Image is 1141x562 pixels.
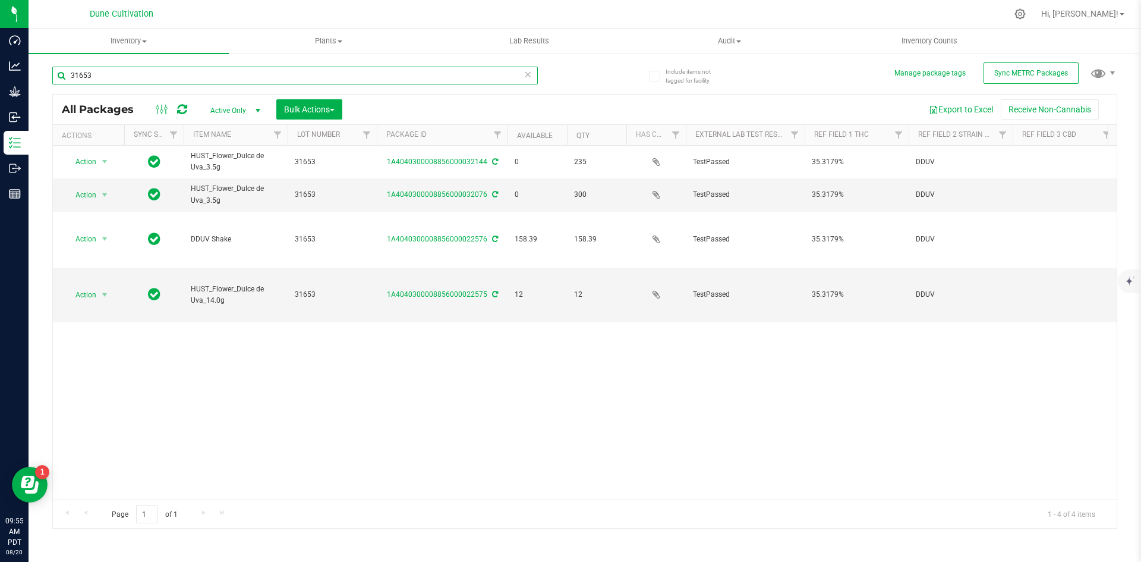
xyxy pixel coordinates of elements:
a: Lab Results [429,29,629,54]
a: Filter [268,125,288,145]
a: Filter [889,125,909,145]
span: Include items not tagged for facility [666,67,725,85]
span: TestPassed [693,289,798,300]
span: select [97,231,112,247]
span: 300 [574,189,619,200]
inline-svg: Dashboard [9,34,21,46]
span: 12 [515,289,560,300]
span: In Sync [148,153,160,170]
a: Inventory Counts [830,29,1030,54]
a: Audit [629,29,830,54]
div: Manage settings [1013,8,1027,20]
span: Plants [229,36,428,46]
span: HUST_Flower_Dulce de Uva_3.5g [191,183,280,206]
span: 35.3179% [812,289,902,300]
span: select [97,153,112,170]
span: Action [65,231,97,247]
div: Actions [62,131,119,140]
span: 35.3179% [812,156,902,168]
span: 158.39 [574,234,619,245]
span: In Sync [148,286,160,303]
span: Sync from Compliance System [490,158,498,166]
span: 35.3179% [812,234,902,245]
a: Available [517,131,553,140]
span: Action [65,153,97,170]
span: 158.39 [515,234,560,245]
a: Ref Field 1 THC [814,130,869,139]
button: Sync METRC Packages [984,62,1079,84]
inline-svg: Analytics [9,60,21,72]
span: 235 [574,156,619,168]
span: HUST_Flower_Dulce de Uva_3.5g [191,150,280,173]
span: All Packages [62,103,146,116]
a: Qty [576,131,590,140]
span: Sync METRC Packages [994,69,1068,77]
span: 12 [574,289,619,300]
span: Action [65,287,97,303]
button: Export to Excel [921,99,1001,120]
span: DDUV [916,234,1006,245]
span: 0 [515,156,560,168]
inline-svg: Reports [9,188,21,200]
span: Action [65,187,97,203]
a: 1A4040300008856000022576 [387,235,487,243]
span: TestPassed [693,234,798,245]
a: External Lab Test Result [695,130,789,139]
span: Audit [630,36,829,46]
a: Ref Field 2 Strain Name [918,130,1005,139]
span: Clear [524,67,532,82]
a: Filter [488,125,508,145]
a: Filter [1097,125,1117,145]
span: 35.3179% [812,189,902,200]
button: Manage package tags [894,68,966,79]
a: Plants [229,29,429,54]
a: Filter [357,125,377,145]
p: 09:55 AM PDT [5,516,23,548]
input: Search Package ID, Item Name, SKU, Lot or Part Number... [52,67,538,84]
inline-svg: Grow [9,86,21,98]
a: Filter [164,125,184,145]
span: In Sync [148,186,160,203]
span: Inventory Counts [885,36,973,46]
inline-svg: Outbound [9,162,21,174]
span: Inventory [29,36,229,46]
span: 0 [515,189,560,200]
inline-svg: Inventory [9,137,21,149]
p: 08/20 [5,548,23,557]
span: 31653 [295,189,370,200]
th: Has COA [626,125,686,146]
span: 31653 [295,156,370,168]
a: Ref Field 3 CBD [1022,130,1076,139]
button: Receive Non-Cannabis [1001,99,1099,120]
span: DDUV [916,189,1006,200]
a: Package ID [386,130,427,139]
span: Bulk Actions [284,105,335,114]
span: Dune Cultivation [90,9,153,19]
iframe: Resource center unread badge [35,465,49,479]
a: 1A4040300008856000022575 [387,290,487,299]
iframe: Resource center [12,467,48,503]
span: select [97,287,112,303]
a: 1A4040300008856000032076 [387,190,487,199]
a: Inventory [29,29,229,54]
span: 31653 [295,234,370,245]
span: Sync from Compliance System [490,235,498,243]
span: select [97,187,112,203]
a: Item Name [193,130,231,139]
a: Lot Number [297,130,340,139]
span: DDUV [916,289,1006,300]
span: 31653 [295,289,370,300]
span: DDUV [916,156,1006,168]
span: 1 - 4 of 4 items [1038,505,1105,523]
span: Sync from Compliance System [490,190,498,199]
inline-svg: Inbound [9,111,21,123]
span: DDUV Shake [191,234,280,245]
span: TestPassed [693,189,798,200]
input: 1 [136,505,157,523]
span: Lab Results [493,36,565,46]
span: Page of 1 [102,505,187,523]
a: Filter [666,125,686,145]
a: 1A4040300008856000032144 [387,158,487,166]
a: Sync Status [134,130,179,139]
span: In Sync [148,231,160,247]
